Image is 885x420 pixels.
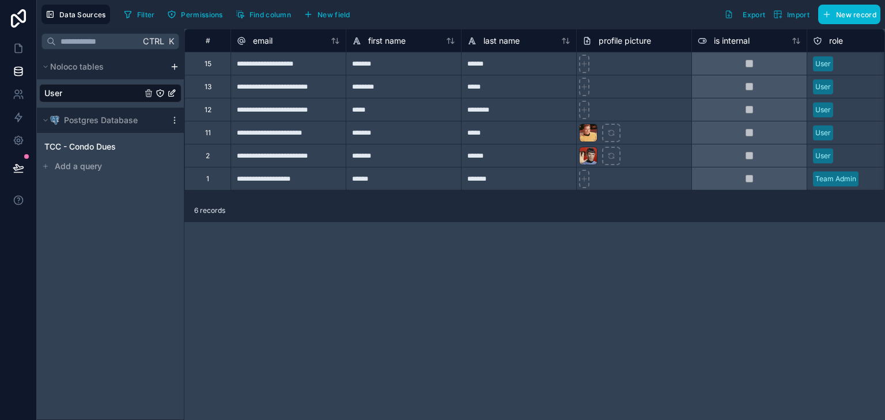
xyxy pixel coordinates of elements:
span: Filter [137,10,155,19]
div: User [815,59,831,69]
span: Import [787,10,810,19]
button: Filter [119,6,159,23]
div: User [815,82,831,92]
div: 12 [205,105,211,114]
div: User [815,105,831,115]
div: 11 [205,128,211,138]
button: New record [818,5,880,24]
span: New field [317,10,350,19]
button: New field [300,6,354,23]
button: Export [720,5,769,24]
a: New record [814,5,880,24]
span: K [167,37,175,45]
div: # [194,36,222,45]
span: email [253,35,273,47]
span: Ctrl [142,34,165,48]
span: Permissions [181,10,222,19]
div: 15 [205,59,211,68]
span: first name [368,35,406,47]
div: 13 [205,82,211,91]
div: Team Admin [815,174,856,184]
div: User [815,151,831,161]
span: profile picture [599,35,651,47]
div: 2 [206,151,210,161]
button: Permissions [163,6,226,23]
span: Export [743,10,765,19]
span: 6 records [194,206,225,215]
a: Permissions [163,6,231,23]
div: 1 [206,174,209,184]
span: is internal [714,35,750,47]
span: Find column [249,10,291,19]
button: Find column [232,6,295,23]
span: Data Sources [59,10,106,19]
span: New record [836,10,876,19]
button: Data Sources [41,5,110,24]
div: User [815,128,831,138]
span: last name [483,35,520,47]
span: role [829,35,843,47]
button: Import [769,5,814,24]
